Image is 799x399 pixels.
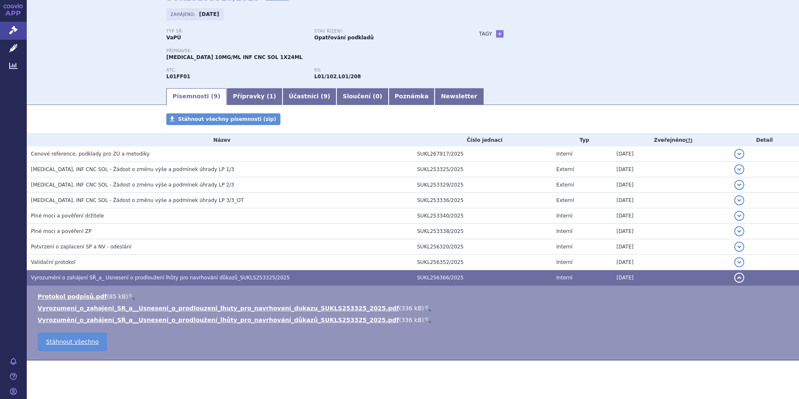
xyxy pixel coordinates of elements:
[734,273,744,283] button: detail
[38,292,791,301] li: ( )
[31,166,234,172] span: OPDIVO, INF CNC SOL - Žádost o změnu výše a podmínek úhrady LP 1/3
[734,242,744,252] button: detail
[38,293,107,300] a: Protokol podpisů.pdf
[38,332,107,351] a: Stáhnout všechno
[734,226,744,236] button: detail
[226,88,282,105] a: Přípravky (1)
[413,177,552,193] td: SUKL253329/2025
[612,146,730,162] td: [DATE]
[424,305,431,312] a: 🔍
[612,224,730,239] td: [DATE]
[166,68,306,73] p: ATC:
[734,164,744,174] button: detail
[612,162,730,177] td: [DATE]
[338,74,361,79] strong: nivolumab k léčbě metastazujícího kolorektálního karcinomu
[375,93,379,100] span: 0
[128,293,135,300] a: 🔍
[282,88,336,105] a: Účastníci (9)
[31,228,92,234] span: Plné moci a pověření ZP
[552,134,612,146] th: Typ
[612,208,730,224] td: [DATE]
[166,54,303,60] span: [MEDICAL_DATA] 10MG/ML INF CNC SOL 1X24ML
[323,93,328,100] span: 9
[178,116,276,122] span: Stáhnout všechny písemnosti (zip)
[435,88,483,105] a: Newsletter
[413,193,552,208] td: SUKL253336/2025
[612,239,730,255] td: [DATE]
[314,68,462,80] div: ,
[734,195,744,205] button: detail
[556,182,574,188] span: Externí
[413,239,552,255] td: SUKL256320/2025
[170,11,197,18] span: Zahájeno:
[734,257,744,267] button: detail
[413,162,552,177] td: SUKL253325/2025
[166,88,226,105] a: Písemnosti (9)
[389,88,435,105] a: Poznámka
[314,35,374,41] strong: Opatřování podkladů
[199,11,219,17] strong: [DATE]
[38,304,791,312] li: ( )
[314,29,454,34] p: Stav řízení:
[31,259,76,265] span: Validační protokol
[413,270,552,286] td: SUKL256366/2025
[38,316,791,324] li: ( )
[401,317,422,323] span: 336 kB
[270,93,274,100] span: 1
[612,134,730,146] th: Zveřejněno
[31,151,150,157] span: Cenové reference, podklady pro ZÚ a metodiky
[413,134,552,146] th: Číslo jednací
[556,259,573,265] span: Interní
[424,317,431,323] a: 🔍
[109,293,126,300] span: 85 kB
[556,228,573,234] span: Interní
[38,317,399,323] a: Vyrozumění_o_zahájení_SŘ_a__Usnesení_o_prodloužení_lhůty_pro_navrhování_důkazů_SUKLS253325_2025.pdf
[166,113,280,125] a: Stáhnout všechny písemnosti (zip)
[31,182,234,188] span: OPDIVO, INF CNC SOL - Žádost o změnu výše a podmínek úhrady LP 2/3
[734,211,744,221] button: detail
[31,197,244,203] span: OPDIVO, INF CNC SOL - Žádost o změnu výše a podmínek úhrady LP 3/3_OT
[31,213,104,219] span: Plné moci a pověření držitele
[556,244,573,250] span: Interní
[496,30,504,38] a: +
[612,270,730,286] td: [DATE]
[166,74,190,79] strong: NIVOLUMAB
[556,213,573,219] span: Interní
[734,149,744,159] button: detail
[413,224,552,239] td: SUKL253338/2025
[31,275,290,281] span: Vyrozumění o zahájení SŘ_a_ Usnesení o prodloužení lhůty pro navrhování důkazů_SUKLS253325/2025
[401,305,422,312] span: 336 kB
[612,177,730,193] td: [DATE]
[314,68,454,73] p: RS:
[612,255,730,270] td: [DATE]
[38,305,399,312] a: Vyrozumeni_o_zahajeni_SR_a__Usneseni_o_prodlouzeni_lhuty_pro_navrhovani_dukazu_SUKLS253325_2025.pdf
[556,166,574,172] span: Externí
[556,151,573,157] span: Interní
[166,35,181,41] strong: VaPÚ
[686,138,692,143] abbr: (?)
[166,29,306,34] p: Typ SŘ:
[734,180,744,190] button: detail
[612,193,730,208] td: [DATE]
[730,134,799,146] th: Detail
[166,49,462,54] p: Přípravek:
[413,146,552,162] td: SUKL267917/2025
[556,275,573,281] span: Interní
[27,134,413,146] th: Název
[556,197,574,203] span: Externí
[413,208,552,224] td: SUKL253340/2025
[31,244,131,250] span: Potvrzení o zaplacení SP a NV - odeslání
[413,255,552,270] td: SUKL256352/2025
[479,29,492,39] h3: Tagy
[336,88,388,105] a: Sloučení (0)
[214,93,218,100] span: 9
[314,74,337,79] strong: nivolumab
